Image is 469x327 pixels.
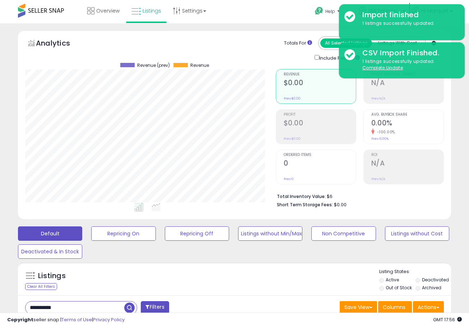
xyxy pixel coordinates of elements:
[371,159,444,169] h2: N/A
[277,202,333,208] b: Short Term Storage Fees:
[413,301,444,313] button: Actions
[190,63,209,68] span: Revenue
[371,113,444,117] span: Avg. Buybox Share
[284,40,312,47] div: Totals For
[315,6,324,15] i: Get Help
[386,277,399,283] label: Active
[284,159,356,169] h2: 0
[433,316,462,323] span: 2025-08-12 17:56 GMT
[371,119,444,129] h2: 0.00%
[311,226,376,241] button: Non Competitive
[422,285,441,291] label: Archived
[371,79,444,88] h2: N/A
[143,7,161,14] span: Listings
[422,277,449,283] label: Deactivated
[386,285,412,291] label: Out of Stock
[284,79,356,88] h2: $0.00
[383,304,405,311] span: Columns
[357,20,459,27] div: 1 listings successfully updated.
[385,226,449,241] button: Listings without Cost
[284,113,356,117] span: Profit
[340,301,377,313] button: Save View
[137,63,170,68] span: Revenue (prev)
[36,38,84,50] h5: Analytics
[277,192,438,200] li: $6
[91,226,155,241] button: Repricing On
[357,10,459,20] div: Import finished
[357,48,459,58] div: CSV Import Finished.
[357,58,459,72] div: 1 listings successfully updated.
[379,268,451,275] p: Listing States:
[284,137,301,141] small: Prev: $0.00
[165,226,229,241] button: Repricing Off
[238,226,302,241] button: Listings without Min/Max
[309,54,368,62] div: Include Returns
[284,153,356,157] span: Ordered Items
[309,1,352,23] a: Help
[18,226,82,241] button: Default
[375,129,395,135] small: -100.00%
[96,7,120,14] span: Overview
[362,65,403,71] u: Complete Update
[334,201,347,208] span: $0.00
[7,316,33,323] strong: Copyright
[61,316,92,323] a: Terms of Use
[284,73,356,77] span: Revenue
[7,317,125,323] div: seller snap | |
[371,177,385,181] small: Prev: N/A
[325,8,335,14] span: Help
[93,316,125,323] a: Privacy Policy
[371,96,385,101] small: Prev: N/A
[378,301,412,313] button: Columns
[371,137,389,141] small: Prev: 6.00%
[284,119,356,129] h2: $0.00
[25,283,57,290] div: Clear All Filters
[284,96,301,101] small: Prev: $0.00
[371,153,444,157] span: ROI
[141,301,169,314] button: Filters
[320,38,372,48] button: All Selected Listings
[38,271,66,281] h5: Listings
[284,177,294,181] small: Prev: 0
[277,193,326,199] b: Total Inventory Value:
[18,244,82,259] button: Deactivated & In Stock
